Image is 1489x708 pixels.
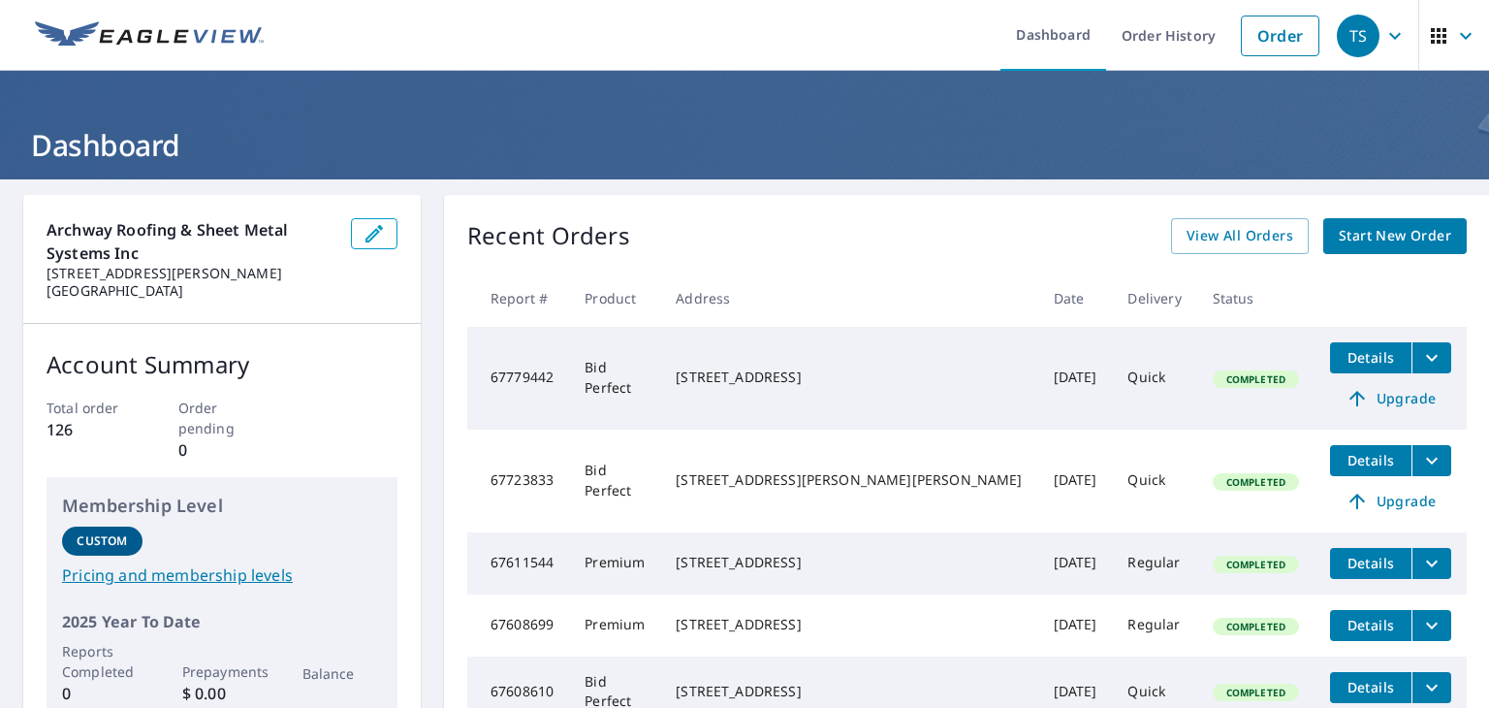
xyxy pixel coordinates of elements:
[676,470,1022,490] div: [STREET_ADDRESS][PERSON_NAME][PERSON_NAME]
[178,438,267,462] p: 0
[1411,342,1451,373] button: filesDropdownBtn-67779442
[62,610,382,633] p: 2025 Year To Date
[302,663,383,684] p: Balance
[1411,548,1451,579] button: filesDropdownBtn-67611544
[1038,270,1113,327] th: Date
[1342,490,1440,513] span: Upgrade
[1330,445,1411,476] button: detailsBtn-67723833
[1330,486,1451,517] a: Upgrade
[1215,558,1297,571] span: Completed
[1342,387,1440,410] span: Upgrade
[1112,327,1196,430] td: Quick
[569,595,660,657] td: Premium
[569,270,660,327] th: Product
[467,327,569,430] td: 67779442
[467,595,569,657] td: 67608699
[569,430,660,532] td: Bid Perfect
[1215,372,1297,386] span: Completed
[35,21,264,50] img: EV Logo
[47,218,335,265] p: Archway Roofing & Sheet Metal Systems Inc
[23,125,1466,165] h1: Dashboard
[1215,475,1297,489] span: Completed
[676,682,1022,701] div: [STREET_ADDRESS]
[182,682,263,705] p: $ 0.00
[676,553,1022,572] div: [STREET_ADDRESS]
[62,682,143,705] p: 0
[660,270,1037,327] th: Address
[1411,610,1451,641] button: filesDropdownBtn-67608699
[676,368,1022,387] div: [STREET_ADDRESS]
[1342,451,1400,469] span: Details
[47,347,397,382] p: Account Summary
[1038,430,1113,532] td: [DATE]
[1342,616,1400,634] span: Details
[1038,595,1113,657] td: [DATE]
[178,398,267,438] p: Order pending
[467,270,569,327] th: Report #
[1411,445,1451,476] button: filesDropdownBtn-67723833
[182,661,263,682] p: Prepayments
[1330,383,1451,414] a: Upgrade
[1411,672,1451,703] button: filesDropdownBtn-67608610
[1330,342,1411,373] button: detailsBtn-67779442
[1197,270,1315,327] th: Status
[1323,218,1467,254] a: Start New Order
[1171,218,1309,254] a: View All Orders
[1337,15,1379,57] div: TS
[47,282,335,300] p: [GEOGRAPHIC_DATA]
[1215,620,1297,633] span: Completed
[569,327,660,430] td: Bid Perfect
[676,615,1022,634] div: [STREET_ADDRESS]
[1342,348,1400,367] span: Details
[62,641,143,682] p: Reports Completed
[1112,270,1196,327] th: Delivery
[1330,672,1411,703] button: detailsBtn-67608610
[1038,327,1113,430] td: [DATE]
[467,430,569,532] td: 67723833
[1038,532,1113,595] td: [DATE]
[467,532,569,595] td: 67611544
[1330,548,1411,579] button: detailsBtn-67611544
[569,532,660,595] td: Premium
[47,398,135,418] p: Total order
[1330,610,1411,641] button: detailsBtn-67608699
[1215,686,1297,699] span: Completed
[47,418,135,441] p: 126
[1342,678,1400,696] span: Details
[467,218,630,254] p: Recent Orders
[1187,224,1293,248] span: View All Orders
[1112,430,1196,532] td: Quick
[47,265,335,282] p: [STREET_ADDRESS][PERSON_NAME]
[77,532,127,550] p: Custom
[62,493,382,519] p: Membership Level
[1112,532,1196,595] td: Regular
[1241,16,1319,56] a: Order
[1342,554,1400,572] span: Details
[1112,595,1196,657] td: Regular
[62,563,382,587] a: Pricing and membership levels
[1339,224,1451,248] span: Start New Order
